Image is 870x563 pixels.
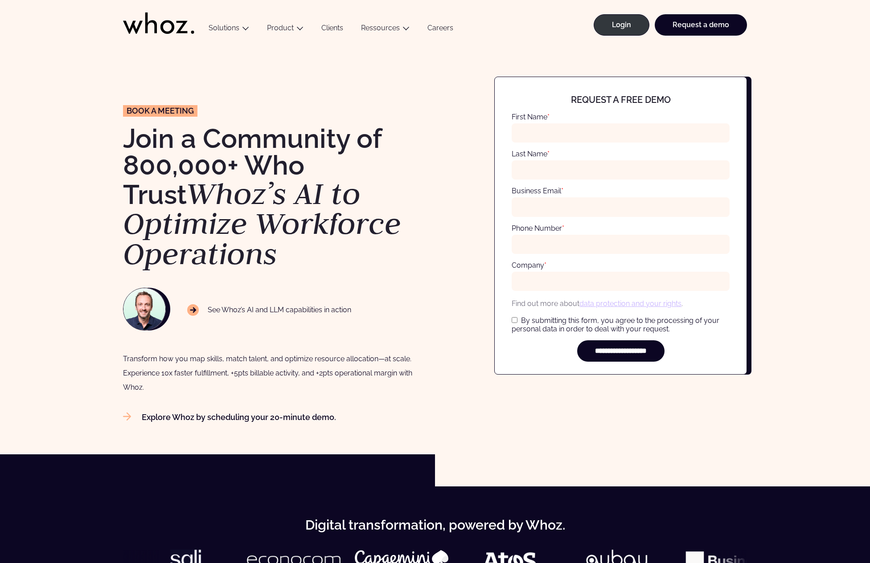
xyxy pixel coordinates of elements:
[258,24,312,36] button: Product
[267,24,294,32] a: Product
[187,304,351,316] p: See Whoz’s AI and LLM capabilities in action
[512,150,550,158] label: Last Name
[200,24,258,36] button: Solutions
[127,107,194,115] span: Book a meeting
[123,352,426,395] div: Transform how you map skills, match talent, and optimize resource allocation—at scale. Experience...
[123,288,165,330] img: NAWROCKI-Thomas.jpg
[312,24,352,36] a: Clients
[512,298,730,309] p: Find out more about .
[123,412,336,422] a: Explore Whoz by scheduling your 20-minute demo.
[655,14,747,36] a: Request a demo
[352,24,419,36] button: Ressources
[512,316,719,333] span: By submitting this form, you agree to the processing of your personal data in order to deal with ...
[419,24,462,36] a: Careers
[579,299,681,308] a: data protection and your rights
[512,224,564,233] label: Phone Number
[305,517,565,533] strong: Digital transformation, powered by Whoz.
[512,261,546,269] label: Company
[361,24,400,32] a: Ressources
[594,14,649,36] a: Login
[512,317,517,323] input: By submitting this form, you agree to the processing of your personal data in order to deal with ...
[123,125,426,269] h1: Join a Community of 800,000+ Who Trust
[512,113,550,121] label: First Name
[123,174,401,273] em: Whoz’s AI to Optimize Workforce Operations
[512,187,563,195] label: Business Email
[523,95,719,105] h4: Request a free demo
